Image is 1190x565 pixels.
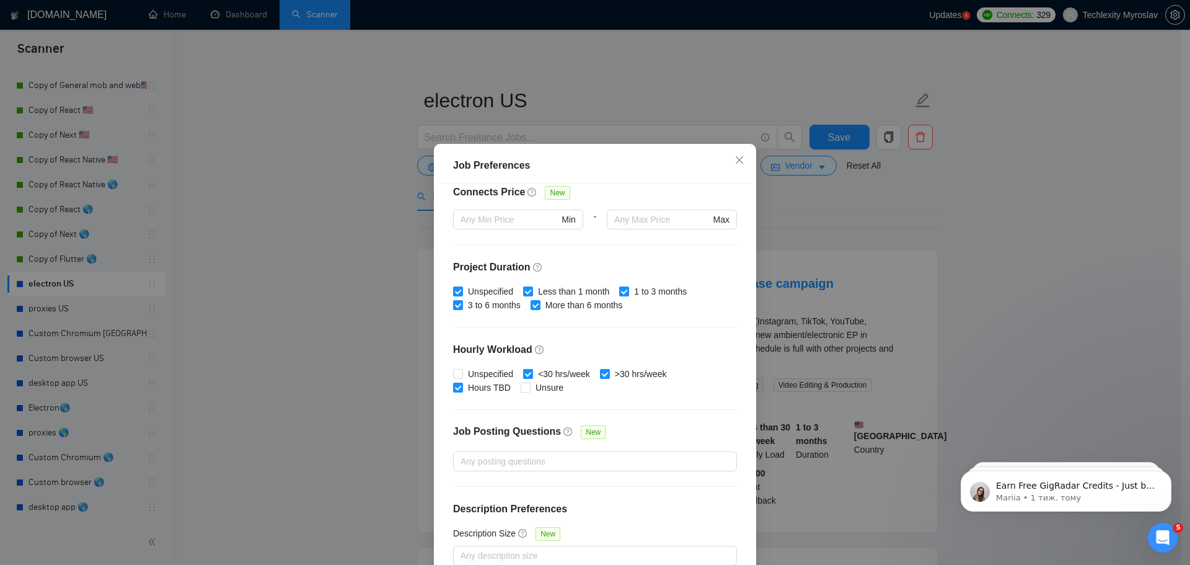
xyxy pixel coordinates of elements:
[610,367,672,381] span: >30 hrs/week
[463,381,516,394] span: Hours TBD
[463,285,518,298] span: Unspecified
[563,427,573,437] span: question-circle
[713,213,729,226] span: Max
[1148,523,1178,553] iframe: Intercom live chat
[461,213,559,226] input: Any Min Price
[734,155,744,165] span: close
[583,210,607,244] div: -
[535,527,560,541] span: New
[453,502,737,517] h4: Description Preferences
[453,185,525,200] h4: Connects Price
[463,298,526,312] span: 3 to 6 months
[531,381,568,394] span: Unsure
[453,158,737,173] div: Job Preferences
[453,527,516,540] h5: Description Size
[1173,523,1183,533] span: 5
[942,445,1190,532] iframe: Intercom notifications повідомлення
[533,367,595,381] span: <30 hrs/week
[629,285,692,298] span: 1 to 3 months
[463,367,518,381] span: Unspecified
[581,425,606,439] span: New
[527,187,537,197] span: question-circle
[545,186,570,200] span: New
[533,262,543,272] span: question-circle
[614,213,710,226] input: Any Max Price
[562,213,576,226] span: Min
[540,298,628,312] span: More than 6 months
[723,144,756,177] button: Close
[535,345,545,355] span: question-circle
[533,285,614,298] span: Less than 1 month
[453,342,737,357] h4: Hourly Workload
[453,260,737,275] h4: Project Duration
[453,424,561,439] h4: Job Posting Questions
[518,528,528,538] span: question-circle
